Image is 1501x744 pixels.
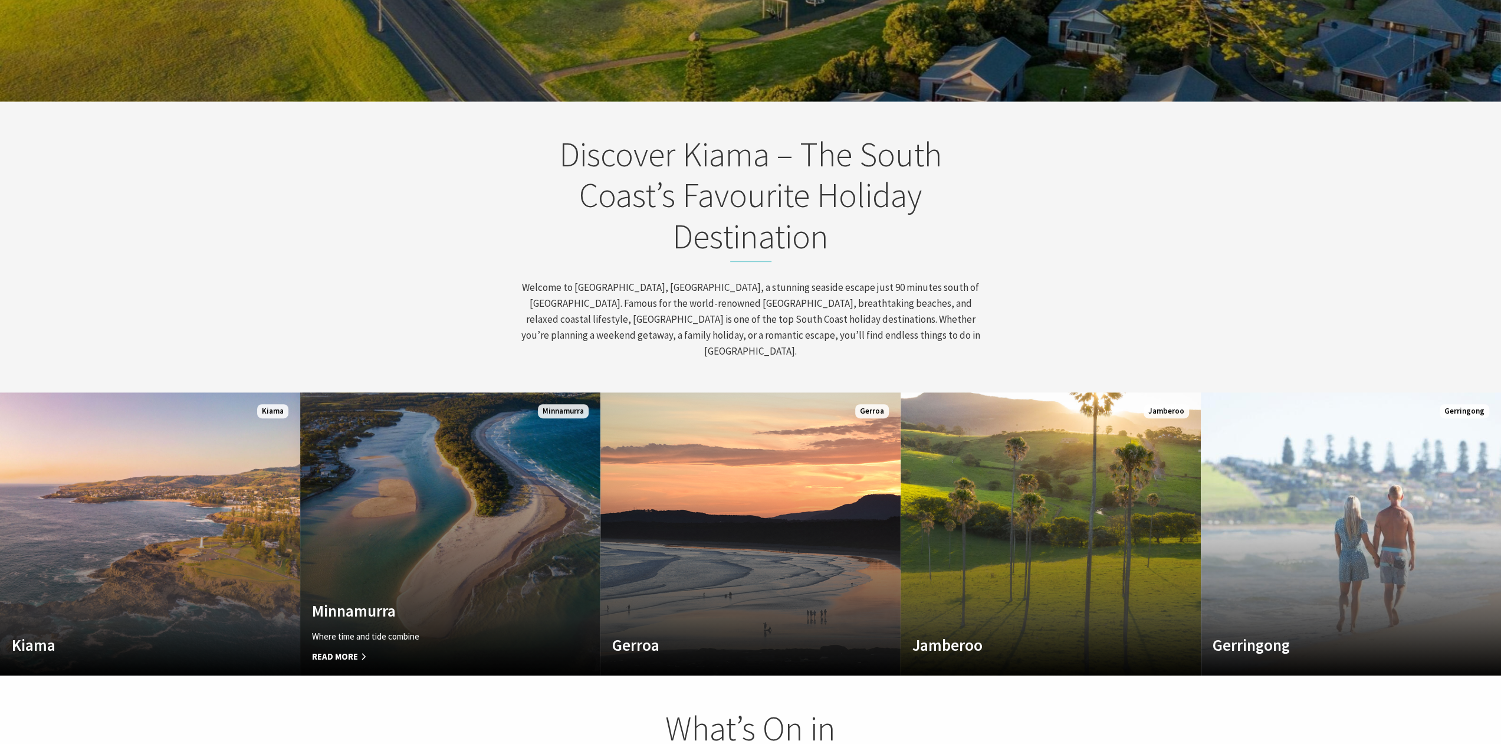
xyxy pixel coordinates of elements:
h4: Kiama [12,635,244,654]
span: Kiama [257,404,288,419]
h4: Gerringong [1213,635,1444,654]
h2: Discover Kiama – The South Coast’s Favourite Holiday Destination [520,134,982,262]
span: Jamberoo [1144,404,1189,419]
p: Welcome to [GEOGRAPHIC_DATA], [GEOGRAPHIC_DATA], a stunning seaside escape just 90 minutes south ... [520,280,982,360]
span: Gerringong [1440,404,1489,419]
h4: Minnamurra [312,601,544,620]
a: Custom Image Used Minnamurra Where time and tide combine Read More Minnamurra [300,392,600,676]
h4: Jamberoo [912,635,1144,654]
p: Where time and tide combine [312,630,544,644]
a: Custom Image Used Gerroa Gerroa [600,392,901,676]
span: Minnamurra [538,404,589,419]
h4: Gerroa [612,635,844,654]
span: Read More [312,650,544,664]
a: Custom Image Used Gerringong Gerringong [1201,392,1501,676]
a: Custom Image Used Jamberoo Jamberoo [901,392,1201,676]
span: Gerroa [855,404,889,419]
